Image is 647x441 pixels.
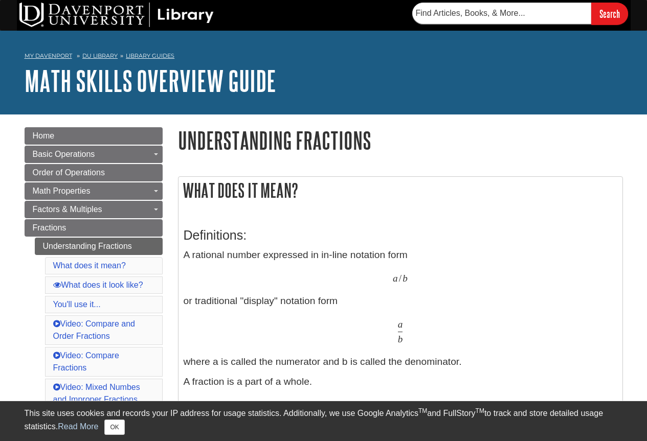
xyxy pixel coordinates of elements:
a: My Davenport [25,52,72,60]
a: Understanding Fractions [35,238,163,255]
span: b [403,272,408,284]
span: / [399,272,401,284]
span: Home [33,131,55,140]
span: Order of Operations [33,168,105,177]
input: Search [591,3,628,25]
a: Math Properties [25,182,163,200]
a: Math Skills Overview Guide [25,65,276,97]
sup: TM [476,407,484,414]
span: a [398,318,403,330]
span: b [398,333,403,345]
h3: Definitions: [184,228,617,243]
p: A rational number expressed in in-line notation form or traditional "display" notation form where... [184,248,617,369]
form: Searches DU Library's articles, books, and more [412,3,628,25]
a: Read More [58,422,98,431]
a: Library Guides [126,52,174,59]
a: What does it look like? [53,281,143,289]
a: Video: Compare Fractions [53,351,119,372]
a: What does it mean? [53,261,126,270]
input: Find Articles, Books, & More... [412,3,591,24]
a: DU Library [82,52,118,59]
img: DU Library [19,3,214,27]
h1: Understanding Fractions [178,127,623,153]
a: Factors & Multiples [25,201,163,218]
h2: What does it mean? [179,177,622,204]
span: a [393,272,398,284]
span: Factors & Multiples [33,205,102,214]
a: Basic Operations [25,146,163,163]
span: Fractions [33,223,66,232]
a: Video: Compare and Order Fractions [53,319,135,340]
a: Order of Operations [25,164,163,181]
a: You'll use it... [53,300,101,309]
a: Video: Mixed Numbes and Improper Fractions [53,383,140,404]
a: Fractions [25,219,163,237]
span: Math Properties [33,187,91,195]
sup: TM [418,407,427,414]
span: Basic Operations [33,150,95,158]
button: Close [104,420,124,435]
nav: breadcrumb [25,49,623,65]
a: Home [25,127,163,145]
div: This site uses cookies and records your IP address for usage statistics. Additionally, we use Goo... [25,407,623,435]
